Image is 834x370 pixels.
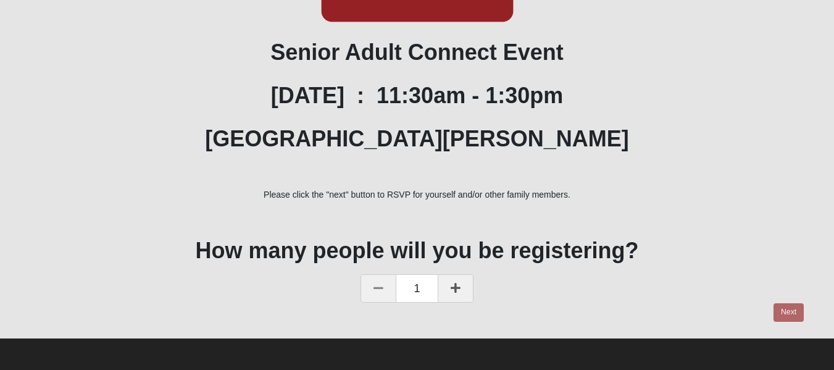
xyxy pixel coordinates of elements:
p: Please click the "next" button to RSVP for yourself and/or other family members. [30,188,804,201]
h1: [GEOGRAPHIC_DATA][PERSON_NAME] [30,125,804,152]
h1: [DATE] : 11:30am - 1:30pm [30,82,804,109]
span: 1 [396,274,437,303]
h1: Senior Adult Connect Event [30,39,804,65]
h1: How many people will you be registering? [30,237,804,264]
